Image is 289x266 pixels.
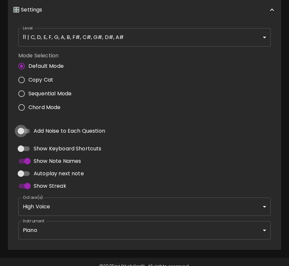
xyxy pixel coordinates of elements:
span: Sequential Mode [28,90,72,98]
label: Level [23,25,33,31]
span: Show Keyboard Shortcuts [34,145,101,153]
div: High Voice [18,198,271,216]
span: Show Note Names [34,157,81,165]
span: Show Streak [34,182,66,190]
div: Piano [18,221,271,239]
span: Add Noise to Each Question [34,127,105,135]
span: Chord Mode [28,104,61,111]
label: Mode Selection [18,52,77,59]
span: Default Mode [28,62,64,70]
label: Instrument [23,218,45,224]
span: Copy Cat [28,76,53,84]
p: 🎛️ Settings [13,6,42,14]
div: 11 | C, D, E, F, G, A, B, F#, C#, G#, D#, A# [18,28,271,47]
label: Octave(s) [23,195,43,200]
span: Autoplay next note [34,170,84,178]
